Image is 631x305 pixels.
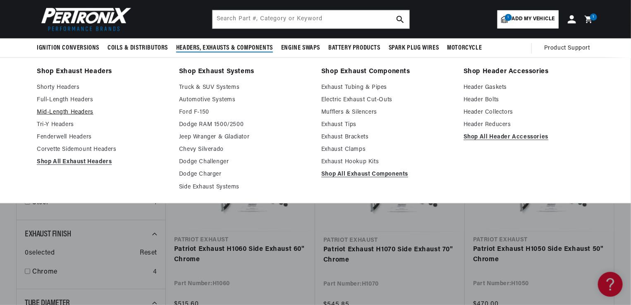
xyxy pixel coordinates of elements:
a: Shop Exhaust Components [321,66,452,78]
span: Spark Plug Wires [389,44,439,52]
a: Exhaust Tubing & Pipes [321,83,452,93]
input: Search Part #, Category or Keyword [213,10,409,29]
span: Product Support [544,44,590,53]
a: Header Gaskets [464,83,594,93]
span: Battery Products [328,44,380,52]
a: Header Bolts [464,95,594,105]
a: Exhaust Brackets [321,132,452,142]
a: Patriot Exhaust H1070 Side Exhaust 70" Chrome [323,245,457,266]
span: Exhaust Finish [25,230,71,238]
summary: Engine Swaps [277,38,324,58]
div: 4 [153,267,157,278]
a: Patriot Exhaust H1060 Side Exhaust 60" Chrome [174,244,307,265]
a: Mid-Length Headers [37,107,167,117]
a: Dodge Challenger [179,157,310,167]
summary: Ignition Conversions [37,38,103,58]
span: Engine Swaps [281,44,320,52]
a: Exhaust Tips [321,120,452,130]
summary: Battery Products [324,38,385,58]
a: Patriot Exhaust H1050 Side Exhaust 50" Chrome [473,244,606,265]
span: 1 [505,14,512,21]
a: Dodge RAM 1500/2500 [179,120,310,130]
a: Shop All Header Accessories [464,132,594,142]
a: 1Add my vehicle [497,10,559,29]
span: Coils & Distributors [108,44,168,52]
summary: Coils & Distributors [103,38,172,58]
summary: Spark Plug Wires [385,38,443,58]
span: Motorcycle [447,44,482,52]
a: Shorty Headers [37,83,167,93]
a: Dodge Charger [179,169,310,179]
img: Pertronix [37,5,132,33]
a: Side Exhaust Systems [179,182,310,192]
a: Jeep Wranger & Gladiator [179,132,310,142]
a: Mufflers & Silencers [321,107,452,117]
a: Corvette Sidemount Headers [37,145,167,155]
a: Electric Exhaust Cut-Outs [321,95,452,105]
a: Chevy Silverado [179,145,310,155]
a: Truck & SUV Systems [179,83,310,93]
a: Shop Exhaust Systems [179,66,310,78]
span: 1 [593,14,595,21]
button: search button [391,10,409,29]
a: Shop Header Accessories [464,66,594,78]
a: Header Reducers [464,120,594,130]
a: Shop All Exhaust Headers [37,157,167,167]
a: Ford F-150 [179,107,310,117]
a: Automotive Systems [179,95,310,105]
a: Tri-Y Headers [37,120,167,130]
span: Headers, Exhausts & Components [176,44,273,52]
span: Add my vehicle [512,15,555,23]
a: Shop All Exhaust Components [321,169,452,179]
a: Full-Length Headers [37,95,167,105]
a: Exhaust Clamps [321,145,452,155]
span: Ignition Conversions [37,44,99,52]
a: Fenderwell Headers [37,132,167,142]
a: Exhaust Hookup Kits [321,157,452,167]
a: Header Collectors [464,107,594,117]
span: Reset [140,248,157,259]
span: 0 selected [25,248,55,259]
summary: Product Support [544,38,594,58]
a: Chrome [32,267,150,278]
summary: Motorcycle [443,38,486,58]
a: Shop Exhaust Headers [37,66,167,78]
summary: Headers, Exhausts & Components [172,38,277,58]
